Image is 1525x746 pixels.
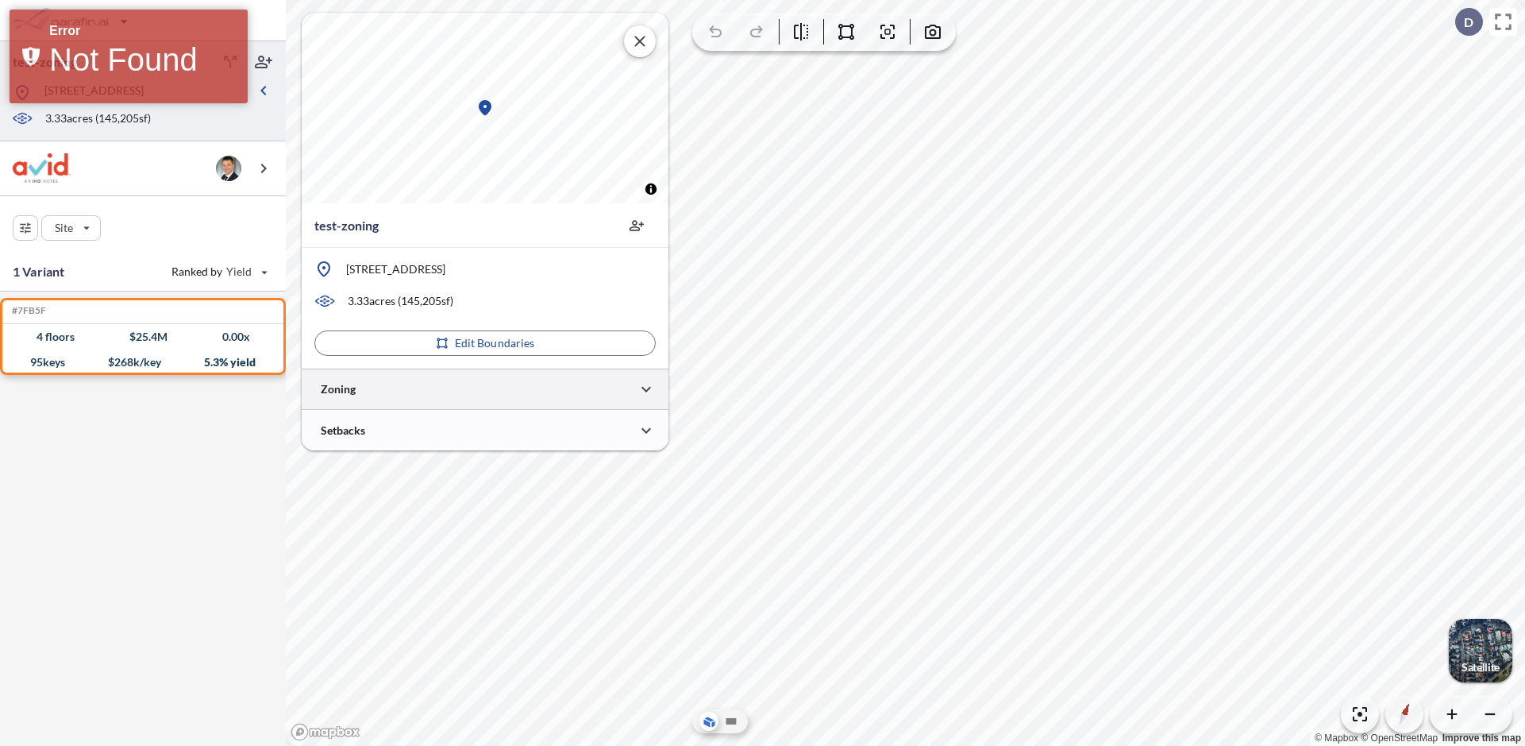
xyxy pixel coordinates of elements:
p: Edit Boundaries [455,335,535,351]
img: user logo [216,156,241,181]
p: Satellite [1461,661,1500,674]
p: D [1464,15,1473,29]
span: Yield [226,264,252,280]
a: Mapbox homepage [291,723,360,741]
p: test-zoning [314,216,379,235]
img: BrandImage [13,153,71,183]
button: Aerial View [699,712,718,731]
button: Site [41,215,101,241]
button: Site Plan [722,712,741,731]
button: Toggle attribution [641,180,660,199]
h5: Click to copy the code [9,305,46,316]
p: Setbacks [321,423,365,439]
p: [STREET_ADDRESS] [346,261,445,277]
canvas: Map [302,13,668,203]
button: Edit Boundaries [314,330,656,356]
img: Switcher Image [1449,619,1512,682]
a: OpenStreetMap [1361,732,1438,744]
p: 3.33 acres ( 145,205 sf) [348,293,453,309]
a: Mapbox [1315,732,1358,744]
button: Switcher ImageSatellite [1449,619,1512,682]
span: Toggle attribution [646,180,656,198]
div: Map marker [476,99,495,118]
button: Ranked by Yield [159,259,278,284]
div: Error [49,21,236,41]
p: 3.33 acres ( 145,205 sf) [45,110,151,128]
p: Site [55,220,73,236]
p: 1 Variant [13,262,64,281]
h1: Not Found [49,41,236,79]
a: Improve this map [1442,732,1521,744]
